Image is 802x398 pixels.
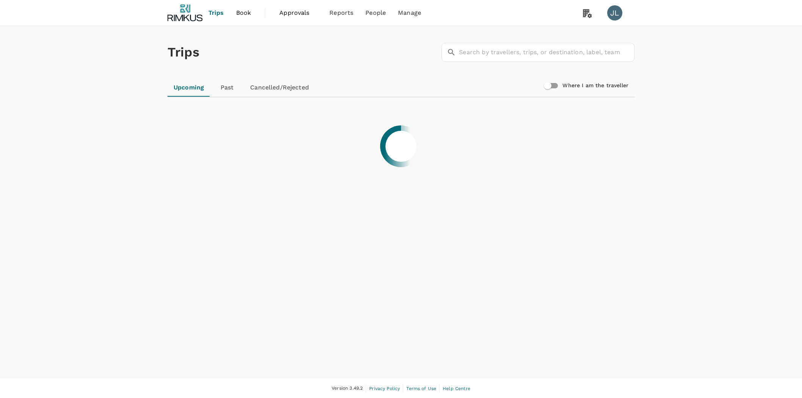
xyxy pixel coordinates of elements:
span: Trips [208,8,224,17]
span: Book [236,8,251,17]
span: Privacy Policy [369,386,400,391]
span: Approvals [279,8,317,17]
div: JL [607,5,622,20]
a: Past [210,78,244,97]
a: Upcoming [168,78,210,97]
span: Reports [329,8,353,17]
h1: Trips [168,26,199,78]
a: Help Centre [443,384,470,393]
span: People [365,8,386,17]
input: Search by travellers, trips, or destination, label, team [459,43,634,62]
span: Terms of Use [406,386,436,391]
a: Terms of Use [406,384,436,393]
span: Version 3.49.2 [332,385,363,392]
h6: Where I am the traveller [562,81,628,90]
a: Privacy Policy [369,384,400,393]
img: Rimkus SG Pte. Ltd. [168,5,202,21]
span: Manage [398,8,421,17]
a: Cancelled/Rejected [244,78,315,97]
span: Help Centre [443,386,470,391]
